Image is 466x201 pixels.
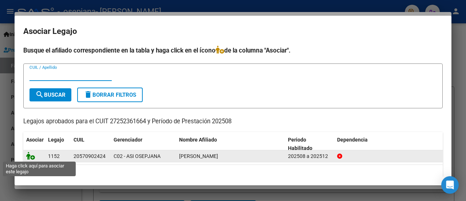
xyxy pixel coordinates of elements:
[35,90,44,99] mat-icon: search
[111,132,176,156] datatable-header-cell: Gerenciador
[29,88,71,101] button: Buscar
[176,132,285,156] datatable-header-cell: Nombre Afiliado
[71,132,111,156] datatable-header-cell: CUIL
[179,153,218,159] span: TALAVERA GERONIMO
[23,46,443,55] h4: Busque el afiliado correspondiente en la tabla y haga click en el ícono de la columna "Asociar".
[334,132,443,156] datatable-header-cell: Dependencia
[23,24,443,38] h2: Asociar Legajo
[441,176,459,194] div: Open Intercom Messenger
[84,90,92,99] mat-icon: delete
[23,165,443,183] div: 1 registros
[35,92,66,98] span: Buscar
[114,137,142,143] span: Gerenciador
[114,153,161,159] span: C02 - ASI OSEPJANA
[23,132,45,156] datatable-header-cell: Asociar
[45,132,71,156] datatable-header-cell: Legajo
[288,152,331,161] div: 202508 a 202512
[84,92,136,98] span: Borrar Filtros
[74,137,84,143] span: CUIL
[288,137,312,151] span: Periodo Habilitado
[285,132,334,156] datatable-header-cell: Periodo Habilitado
[23,117,443,126] p: Legajos aprobados para el CUIT 27252361664 y Período de Prestación 202508
[48,153,60,159] span: 1152
[74,152,106,161] div: 20570902424
[26,137,44,143] span: Asociar
[179,137,217,143] span: Nombre Afiliado
[48,137,64,143] span: Legajo
[337,137,368,143] span: Dependencia
[77,88,143,102] button: Borrar Filtros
